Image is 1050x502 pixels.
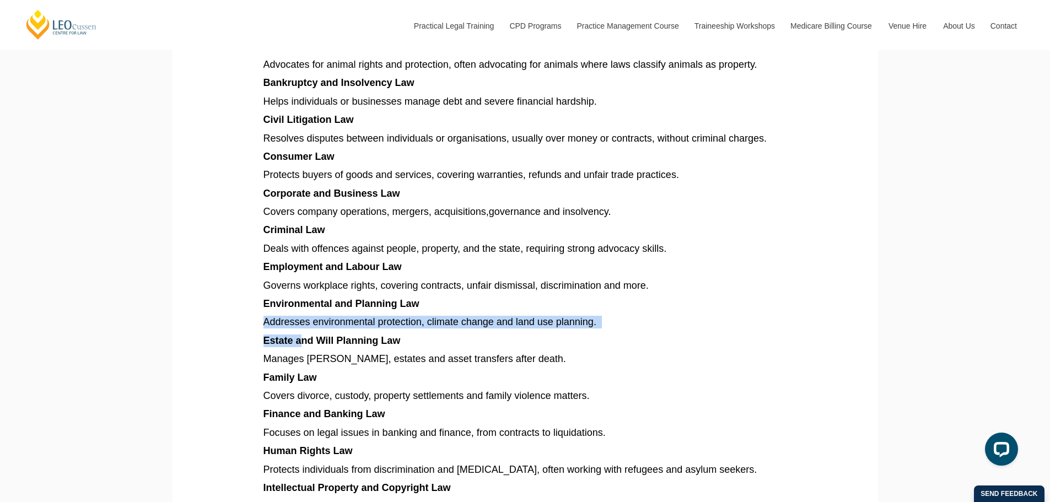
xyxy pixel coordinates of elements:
a: [PERSON_NAME] Centre for Law [25,9,98,40]
span: Governs workplace rights, covering contracts, unfair dismissal, discrimination and more. [263,280,649,291]
a: Practice Management Course [569,2,686,50]
span: Family Law [263,372,317,383]
span: Criminal Law [263,224,325,235]
span: Consumer Law [263,151,335,162]
a: Medicare Billing Course [782,2,880,50]
span: Intellectual Property and Copyright Law [263,482,451,493]
span: Corporate and Business Law [263,188,400,199]
span: Covers company operations, mergers, acquisitions [263,206,486,217]
a: Contact [982,2,1025,50]
a: CPD Programs [501,2,568,50]
span: Civil Litigation Law [263,114,354,125]
span: Environmental and Planning Law [263,298,419,309]
span: Finance and Banking Law [263,408,385,419]
a: Venue Hire [880,2,935,50]
span: Addresses environmental protection, climate change and land use planning. [263,316,596,327]
span: Covers divorce, custody, property settlements and family violence matters. [263,390,590,401]
span: Advocates for animal rights and protection, often advocating for animals where laws classify anim... [263,59,757,70]
a: About Us [935,2,982,50]
span: Deals with offences against people, property, and the state, requiring strong advocacy skills. [263,243,667,254]
span: Animal Welfare Law [263,41,357,52]
span: Employment and Labour Law [263,261,402,272]
a: Traineeship Workshops [686,2,782,50]
iframe: LiveChat chat widget [976,428,1022,474]
span: Focuses on legal issues in banking and finance, from contracts to liquidations. [263,427,606,438]
span: Protects buyers of goods and services, covering warranties, refunds and unfair trade practices. [263,169,679,180]
span: Helps individuals or businesses manage debt and severe financial hardship. [263,96,597,107]
span: , [486,206,489,217]
span: Manages [PERSON_NAME], estates and asset transfers after death. [263,353,566,364]
span: Bankruptcy and Insolvency Law [263,77,414,88]
span: Resolves disputes between individuals or organisations, usually over money or contracts, without ... [263,133,767,144]
span: Human Rights Law [263,445,353,456]
span: Estate and Will Planning Law [263,335,401,346]
span: Protects individuals from discrimination and [MEDICAL_DATA], often working with refugees and asyl... [263,464,757,475]
a: Practical Legal Training [406,2,502,50]
span: governance and insolvency. [489,206,611,217]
